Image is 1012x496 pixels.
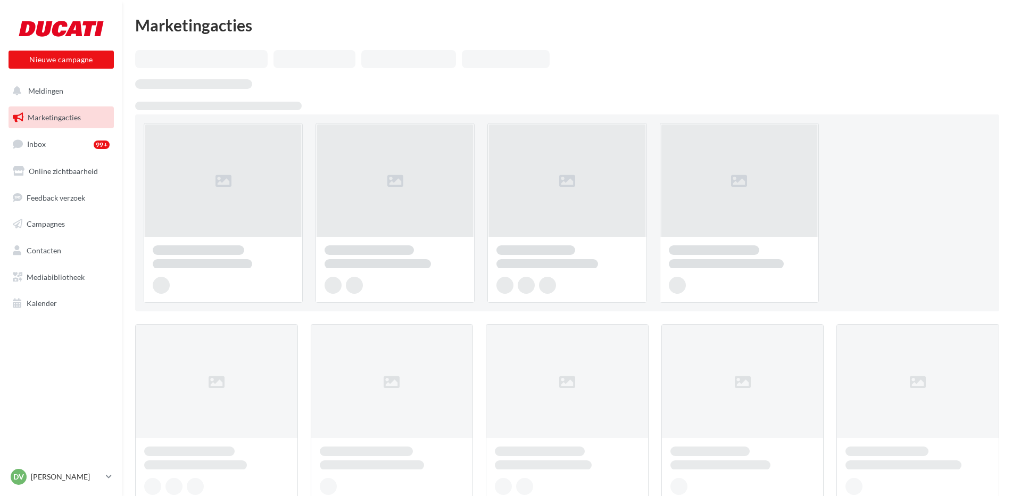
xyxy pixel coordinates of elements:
[6,239,116,262] a: Contacten
[27,246,61,255] span: Contacten
[28,86,63,95] span: Meldingen
[27,272,85,282] span: Mediabibliotheek
[27,299,57,308] span: Kalender
[94,140,110,149] div: 99+
[27,193,85,202] span: Feedback verzoek
[6,80,112,102] button: Meldingen
[31,472,102,482] p: [PERSON_NAME]
[28,113,81,122] span: Marketingacties
[6,133,116,155] a: Inbox99+
[27,219,65,228] span: Campagnes
[6,266,116,288] a: Mediabibliotheek
[6,187,116,209] a: Feedback verzoek
[6,160,116,183] a: Online zichtbaarheid
[9,51,114,69] button: Nieuwe campagne
[6,213,116,235] a: Campagnes
[6,292,116,315] a: Kalender
[135,17,999,33] div: Marketingacties
[29,167,98,176] span: Online zichtbaarheid
[6,106,116,129] a: Marketingacties
[13,472,24,482] span: DV
[9,467,114,487] a: DV [PERSON_NAME]
[27,139,46,148] span: Inbox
